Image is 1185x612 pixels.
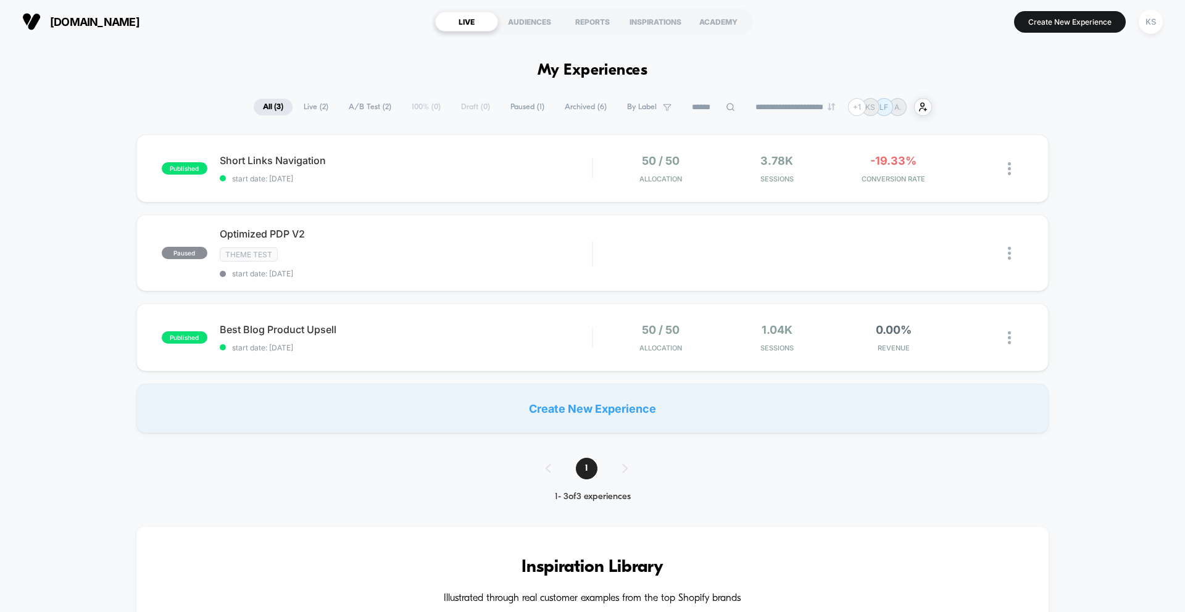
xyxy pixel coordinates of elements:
[1139,10,1163,34] div: KS
[687,12,750,31] div: ACADEMY
[838,175,949,183] span: CONVERSION RATE
[220,343,592,352] span: start date: [DATE]
[722,175,833,183] span: Sessions
[642,323,680,336] span: 50 / 50
[1135,9,1166,35] button: KS
[220,174,592,183] span: start date: [DATE]
[19,12,143,31] button: [DOMAIN_NAME]
[22,12,41,31] img: Visually logo
[173,593,1012,605] h4: Illustrated through real customer examples from the top Shopify brands
[1008,247,1011,260] img: close
[639,344,682,352] span: Allocation
[435,12,498,31] div: LIVE
[561,12,624,31] div: REPORTS
[162,247,207,259] span: paused
[220,323,592,336] span: Best Blog Product Upsell
[162,162,207,175] span: published
[1014,11,1126,33] button: Create New Experience
[220,228,592,240] span: Optimized PDP V2
[254,99,293,115] span: All ( 3 )
[498,12,561,31] div: AUDIENCES
[876,323,912,336] span: 0.00%
[136,384,1049,433] div: Create New Experience
[533,492,652,502] div: 1 - 3 of 3 experiences
[555,99,616,115] span: Archived ( 6 )
[848,98,866,116] div: + 1
[722,344,833,352] span: Sessions
[220,154,592,167] span: Short Links Navigation
[50,15,139,28] span: [DOMAIN_NAME]
[642,154,680,167] span: 50 / 50
[627,102,657,112] span: By Label
[762,323,792,336] span: 1.04k
[162,331,207,344] span: published
[294,99,338,115] span: Live ( 2 )
[828,103,835,110] img: end
[879,102,888,112] p: LF
[576,458,597,479] span: 1
[624,12,687,31] div: INSPIRATIONS
[870,154,917,167] span: -19.33%
[220,269,592,278] span: start date: [DATE]
[173,558,1012,577] h3: Inspiration Library
[894,102,901,112] p: A.
[639,175,682,183] span: Allocation
[838,344,949,352] span: REVENUE
[538,62,648,80] h1: My Experiences
[339,99,401,115] span: A/B Test ( 2 )
[865,102,875,112] p: KS
[1008,162,1011,175] img: close
[760,154,793,167] span: 3.78k
[1008,331,1011,344] img: close
[501,99,554,115] span: Paused ( 1 )
[220,247,278,262] span: Theme Test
